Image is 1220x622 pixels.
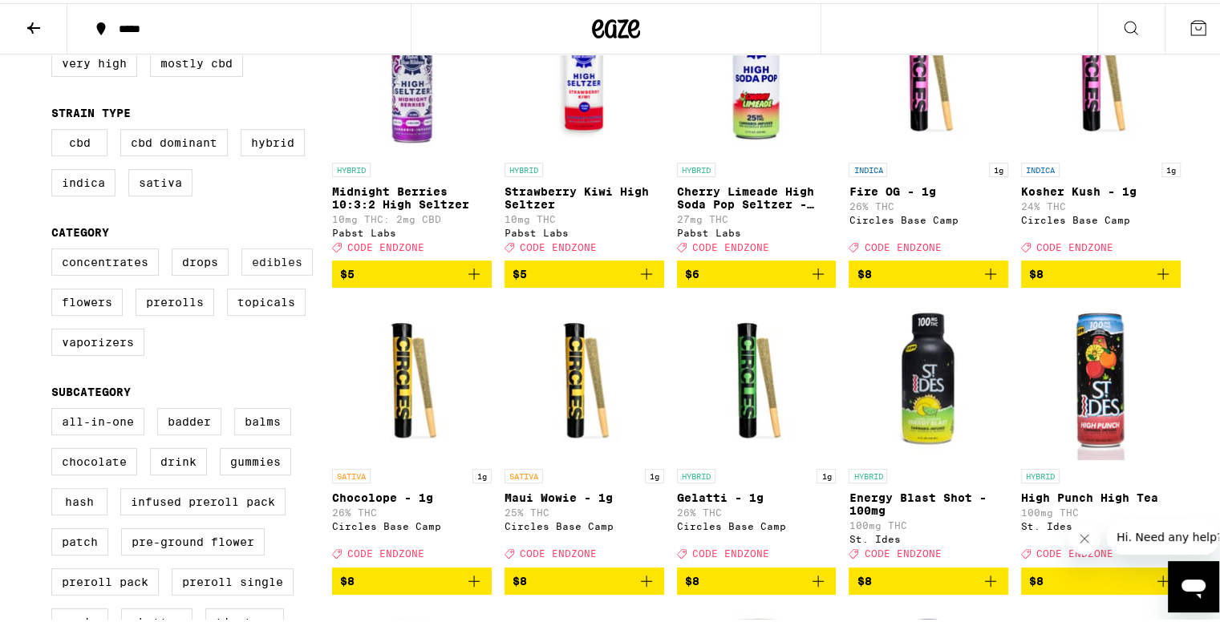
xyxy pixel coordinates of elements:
[347,239,424,249] span: CODE ENDZONE
[520,546,597,556] span: CODE ENDZONE
[51,245,159,273] label: Concentrates
[505,224,664,235] div: Pabst Labs
[332,518,492,528] div: Circles Base Camp
[1021,466,1060,480] p: HYBRID
[1021,212,1181,222] div: Circles Base Camp
[505,466,543,480] p: SATIVA
[51,525,108,552] label: Patch
[505,160,543,174] p: HYBRID
[128,166,193,193] label: Sativa
[677,518,837,528] div: Circles Base Camp
[1021,564,1181,592] button: Add to bag
[677,160,715,174] p: HYBRID
[1021,160,1060,174] p: INDICA
[849,257,1008,285] button: Add to bag
[677,466,715,480] p: HYBRID
[677,224,837,235] div: Pabst Labs
[332,466,371,480] p: SATIVA
[121,525,265,552] label: Pre-ground Flower
[150,46,243,74] label: Mostly CBD
[849,297,1008,563] a: Open page for Energy Blast Shot - 100mg from St. Ides
[1021,504,1181,515] p: 100mg THC
[1021,297,1181,458] img: St. Ides - High Punch High Tea
[1021,518,1181,528] div: St. Ides
[645,466,664,480] p: 1g
[692,239,769,249] span: CODE ENDZONE
[849,531,1008,541] div: St. Ides
[332,224,492,235] div: Pabst Labs
[505,504,664,515] p: 25% THC
[51,285,123,313] label: Flowers
[332,211,492,221] p: 10mg THC: 2mg CBD
[505,297,664,458] img: Circles Base Camp - Maui Wowie - 1g
[1021,488,1181,501] p: High Punch High Tea
[1168,558,1219,609] iframe: Button to launch messaging window
[51,223,109,236] legend: Category
[505,297,664,563] a: Open page for Maui Wowie - 1g from Circles Base Camp
[332,257,492,285] button: Add to bag
[692,546,769,556] span: CODE ENDZONE
[332,182,492,208] p: Midnight Berries 10:3:2 High Seltzer
[520,239,597,249] span: CODE ENDZONE
[849,488,1008,514] p: Energy Blast Shot - 100mg
[1029,572,1044,584] span: $8
[51,325,144,353] label: Vaporizers
[685,265,699,277] span: $6
[513,265,527,277] span: $5
[817,466,836,480] p: 1g
[849,198,1008,208] p: 26% THC
[513,572,527,584] span: $8
[677,297,837,458] img: Circles Base Camp - Gelatti - 1g
[1036,546,1113,556] span: CODE ENDZONE
[241,245,313,273] label: Edibles
[51,565,159,592] label: Preroll Pack
[220,445,291,472] label: Gummies
[1021,182,1181,195] p: Kosher Kush - 1g
[849,564,1008,592] button: Add to bag
[172,565,294,592] label: Preroll Single
[849,160,887,174] p: INDICA
[234,405,291,432] label: Balms
[51,382,131,395] legend: Subcategory
[340,572,355,584] span: $8
[677,564,837,592] button: Add to bag
[340,265,355,277] span: $5
[505,564,664,592] button: Add to bag
[347,546,424,556] span: CODE ENDZONE
[227,285,306,313] label: Topicals
[505,257,664,285] button: Add to bag
[51,126,107,153] label: CBD
[857,265,871,277] span: $8
[51,445,137,472] label: Chocolate
[1021,297,1181,563] a: Open page for High Punch High Tea from St. Ides
[120,485,286,512] label: Infused Preroll Pack
[472,466,492,480] p: 1g
[677,211,837,221] p: 27mg THC
[1068,519,1100,551] iframe: Close message
[677,488,837,501] p: Gelatti - 1g
[332,564,492,592] button: Add to bag
[332,160,371,174] p: HYBRID
[505,488,664,501] p: Maui Wowie - 1g
[51,103,131,116] legend: Strain Type
[10,11,116,24] span: Hi. Need any help?
[1021,257,1181,285] button: Add to bag
[1029,265,1044,277] span: $8
[677,182,837,208] p: Cherry Limeade High Soda Pop Seltzer - 25mg
[51,46,137,74] label: Very High
[51,166,116,193] label: Indica
[1036,239,1113,249] span: CODE ENDZONE
[849,182,1008,195] p: Fire OG - 1g
[136,285,214,313] label: Prerolls
[120,126,228,153] label: CBD Dominant
[51,485,107,512] label: Hash
[989,160,1008,174] p: 1g
[677,504,837,515] p: 26% THC
[1161,160,1181,174] p: 1g
[1107,516,1219,551] iframe: Message from company
[332,297,492,458] img: Circles Base Camp - Chocolope - 1g
[677,297,837,563] a: Open page for Gelatti - 1g from Circles Base Camp
[864,546,941,556] span: CODE ENDZONE
[849,212,1008,222] div: Circles Base Camp
[505,211,664,221] p: 10mg THC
